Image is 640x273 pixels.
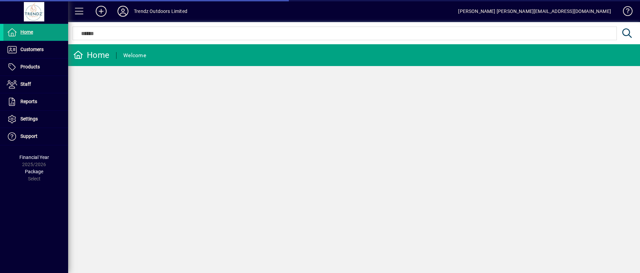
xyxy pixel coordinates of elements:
span: Settings [20,116,38,122]
span: Staff [20,81,31,87]
span: Financial Year [19,155,49,160]
a: Products [3,59,68,76]
div: Home [73,50,109,61]
span: Package [25,169,43,174]
a: Customers [3,41,68,58]
a: Reports [3,93,68,110]
button: Profile [112,5,134,17]
a: Support [3,128,68,145]
a: Knowledge Base [618,1,631,23]
div: Trendz Outdoors Limited [134,6,187,17]
span: Customers [20,47,44,52]
span: Products [20,64,40,69]
span: Reports [20,99,37,104]
span: Support [20,133,37,139]
div: Welcome [123,50,146,61]
button: Add [90,5,112,17]
span: Home [20,29,33,35]
a: Settings [3,111,68,128]
div: [PERSON_NAME] [PERSON_NAME][EMAIL_ADDRESS][DOMAIN_NAME] [458,6,611,17]
a: Staff [3,76,68,93]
